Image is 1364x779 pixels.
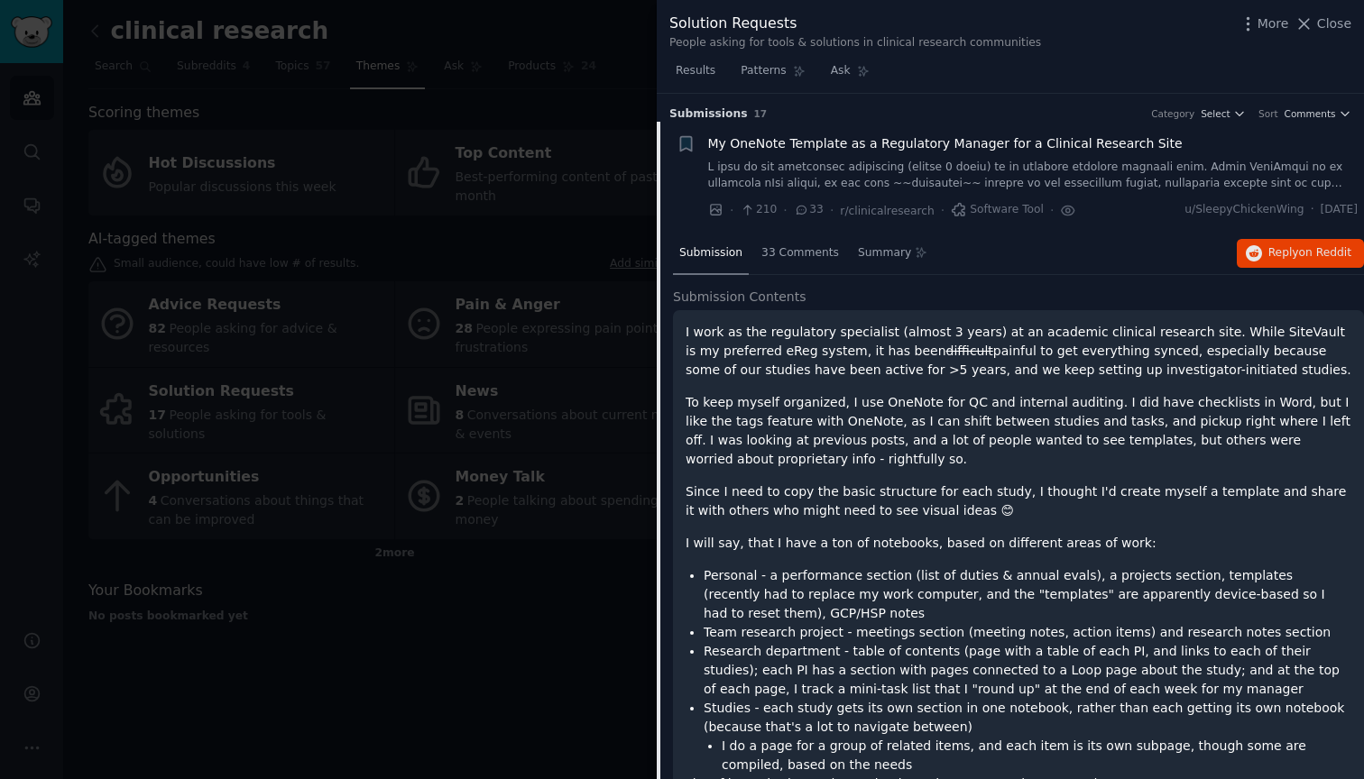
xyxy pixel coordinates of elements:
span: 210 [740,202,777,218]
li: Studies - each study gets its own section in one notebook, rather than each getting its own noteb... [704,699,1351,774]
span: Summary [858,245,911,261]
button: Select [1201,107,1246,120]
button: Comments [1285,107,1351,120]
span: Patterns [741,63,786,79]
span: Ask [831,63,851,79]
li: I do a page for a group of related items, and each item is its own subpage, though some are compi... [722,737,1351,774]
span: 33 [794,202,824,218]
span: r/clinicalresearch [840,205,935,217]
a: Ask [825,57,876,94]
a: Patterns [734,57,811,94]
li: Personal - a performance section (list of duties & annual evals), a projects section, templates (... [704,566,1351,623]
span: Submission [679,245,742,261]
span: Select [1201,107,1230,120]
button: Replyon Reddit [1237,239,1364,268]
span: · [783,201,787,220]
a: My OneNote Template as a Regulatory Manager for a Clinical Research Site [708,134,1183,153]
span: on Reddit [1299,246,1351,259]
p: I will say, that I have a ton of notebooks, based on different areas of work: [686,534,1351,553]
span: Software Tool [951,202,1044,218]
div: Solution Requests [669,13,1041,35]
span: · [830,201,834,220]
span: · [941,201,945,220]
div: People asking for tools & solutions in clinical research communities [669,35,1041,51]
span: 33 Comments [761,245,839,261]
span: 17 [754,108,768,119]
span: More [1258,14,1289,33]
span: Submission Contents [673,288,806,307]
span: [DATE] [1321,202,1358,218]
span: Comments [1285,107,1336,120]
div: Category [1151,107,1194,120]
span: Submission s [669,106,748,123]
li: Research department - table of contents (page with a table of each PI, and links to each of their... [704,642,1351,699]
span: · [730,201,733,220]
span: Close [1317,14,1351,33]
div: Sort [1258,107,1278,120]
span: · [1050,201,1054,220]
span: Reply [1268,245,1351,261]
del: difficult [946,344,993,358]
button: More [1239,14,1289,33]
a: L ipsu do sit ametconsec adipiscing (elitse 0 doeiu) te in utlabore etdolore magnaali enim. Admin... [708,160,1359,191]
p: Since I need to copy the basic structure for each study, I thought I'd create myself a template a... [686,482,1351,520]
p: To keep myself organized, I use OneNote for QC and internal auditing. I did have checklists in Wo... [686,393,1351,469]
span: u/SleepyChickenWing [1184,202,1304,218]
span: Results [676,63,715,79]
button: Close [1295,14,1351,33]
li: Team research project - meetings section (meeting notes, action items) and research notes section [704,623,1351,642]
a: Results [669,57,722,94]
span: · [1311,202,1314,218]
p: I work as the regulatory specialist (almost 3 years) at an academic clinical research site. While... [686,323,1351,380]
